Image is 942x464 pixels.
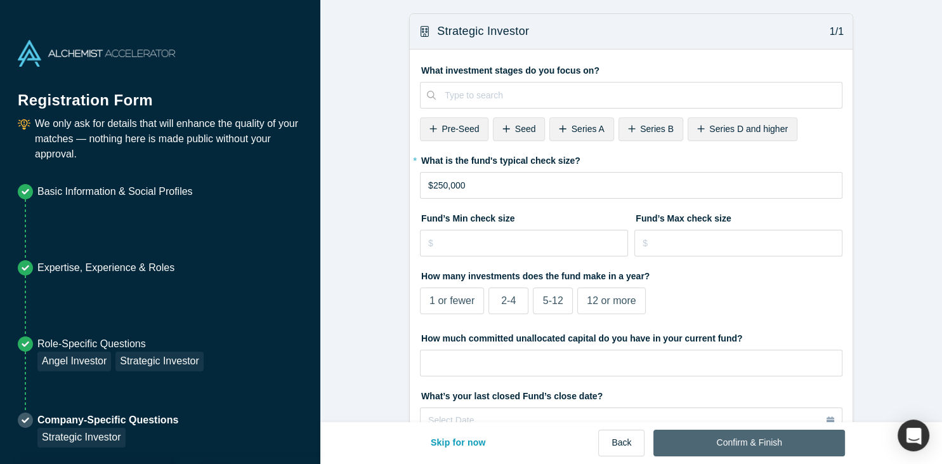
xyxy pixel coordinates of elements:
p: Expertise, Experience & Roles [37,260,174,275]
span: Series A [572,124,605,134]
label: What is the fund's typical check size? [420,150,842,168]
label: How much committed unallocated capital do you have in your current fund? [420,328,842,345]
p: Role-Specific Questions [37,336,204,352]
input: $ [420,230,628,256]
button: Select Date... [420,408,842,434]
input: $ [420,172,842,199]
button: Back [598,430,644,456]
h3: Strategic Investor [437,23,529,40]
span: 5-12 [543,295,563,306]
img: Alchemist Accelerator Logo [18,40,175,67]
label: Fund’s Min check size [420,208,628,225]
span: Seed [515,124,536,134]
h1: Registration Form [18,76,303,112]
p: We only ask for details that will enhance the quality of your matches — nothing here is made publ... [35,116,303,162]
label: How many investments does the fund make in a year? [420,265,842,283]
p: 1/1 [823,24,844,39]
div: Series B [618,117,683,141]
span: 2-4 [501,295,516,306]
button: Skip for now [417,430,499,456]
div: Series D and higher [688,117,797,141]
div: Angel Investor [37,352,111,371]
label: Fund’s Max check size [634,208,842,225]
span: Series B [640,124,674,134]
div: Series A [549,117,613,141]
div: Strategic Investor [115,352,204,371]
button: Confirm & Finish [653,430,844,456]
span: 12 or more [587,295,636,306]
div: Pre-Seed [420,117,488,141]
div: Strategic Investor [37,428,126,447]
span: Series D and higher [709,124,788,134]
p: Company-Specific Questions [37,413,178,428]
span: 1 or fewer [429,295,474,306]
p: Basic Information & Social Profiles [37,184,193,199]
label: What’s your last closed Fund’s close date? [420,385,842,403]
input: $ [634,230,842,256]
div: Seed [493,117,545,141]
span: Pre-Seed [442,124,479,134]
label: What investment stages do you focus on? [420,60,842,77]
span: Select Date... [428,415,481,425]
